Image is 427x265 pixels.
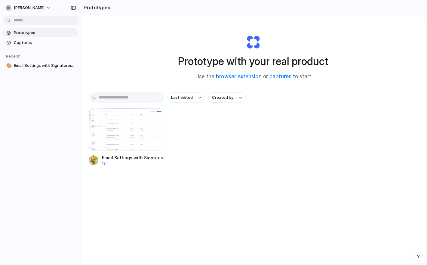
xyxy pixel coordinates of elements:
button: [PERSON_NAME] [3,3,54,13]
span: Recent [6,54,20,58]
h1: Prototype with your real product [178,53,328,69]
a: Email Settings with Signatures & PersonalizationEmail Settings with Signatures & Personalization12h [89,108,163,166]
a: Captures [3,38,78,47]
span: Use the or to start [195,73,311,81]
a: browser extension [216,73,262,79]
span: Created by [212,95,233,101]
span: Last edited [171,95,193,101]
div: Email Settings with Signatures & Personalization [102,154,163,161]
span: Prototypes [14,30,76,36]
div: 🎨 [6,62,11,69]
a: 🎨Email Settings with Signatures & Personalization [3,61,78,70]
a: Prototypes [3,28,78,37]
div: 12h [102,161,163,166]
span: [PERSON_NAME] [14,5,45,11]
span: Captures [14,40,76,46]
span: Email Settings with Signatures & Personalization [14,63,76,69]
a: captures [269,73,291,79]
button: Last edited [167,92,205,103]
button: 🎨 [5,63,11,69]
h2: Prototypes [81,4,110,11]
button: Created by [208,92,246,103]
